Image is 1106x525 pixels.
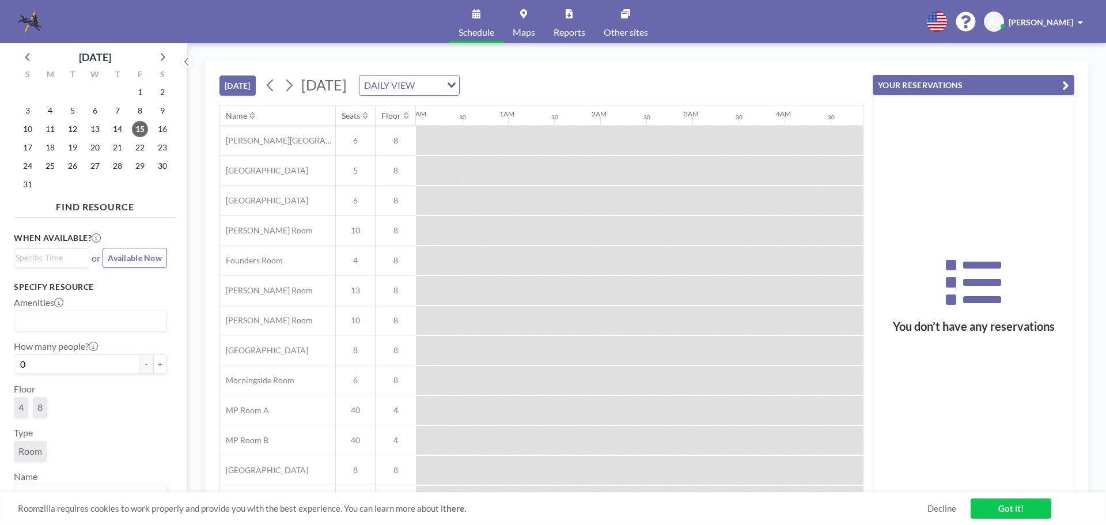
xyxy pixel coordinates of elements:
[106,68,128,83] div: T
[459,114,466,121] div: 30
[128,68,151,83] div: F
[336,315,375,326] span: 10
[220,285,313,296] span: [PERSON_NAME] Room
[220,405,269,416] span: MP Room A
[1009,17,1073,27] span: [PERSON_NAME]
[20,158,36,174] span: Sunday, August 24, 2025
[220,165,308,176] span: [GEOGRAPHIC_DATA]
[336,345,375,356] span: 8
[336,405,375,416] span: 40
[154,103,171,119] span: Saturday, August 9, 2025
[154,139,171,156] span: Saturday, August 23, 2025
[604,28,648,37] span: Other sites
[65,158,81,174] span: Tuesday, August 26, 2025
[220,195,308,206] span: [GEOGRAPHIC_DATA]
[336,135,375,146] span: 6
[84,68,107,83] div: W
[14,341,98,352] label: How many people?
[226,111,247,121] div: Name
[151,68,173,83] div: S
[62,68,84,83] div: T
[18,445,42,457] span: Room
[376,465,416,475] span: 8
[376,315,416,326] span: 8
[336,195,375,206] span: 6
[14,311,166,331] div: Search for option
[14,471,37,482] label: Name
[14,427,33,439] label: Type
[20,176,36,192] span: Sunday, August 31, 2025
[362,78,417,93] span: DAILY VIEW
[220,315,313,326] span: [PERSON_NAME] Room
[87,139,103,156] span: Wednesday, August 20, 2025
[132,158,148,174] span: Friday, August 29, 2025
[376,255,416,266] span: 8
[336,375,375,386] span: 6
[154,84,171,100] span: Saturday, August 2, 2025
[79,49,111,65] div: [DATE]
[42,158,58,174] span: Monday, August 25, 2025
[18,10,41,33] img: organization-logo
[42,103,58,119] span: Monday, August 4, 2025
[109,139,126,156] span: Thursday, August 21, 2025
[87,103,103,119] span: Wednesday, August 6, 2025
[220,465,308,475] span: [GEOGRAPHIC_DATA]
[92,252,100,264] span: or
[336,465,375,475] span: 8
[336,165,375,176] span: 5
[376,195,416,206] span: 8
[513,28,535,37] span: Maps
[109,103,126,119] span: Thursday, August 7, 2025
[381,111,401,121] div: Floor
[14,485,166,505] div: Search for option
[109,158,126,174] span: Thursday, August 28, 2025
[418,78,440,93] input: Search for option
[989,17,999,27] span: RS
[828,114,835,121] div: 30
[220,225,313,236] span: [PERSON_NAME] Room
[18,503,927,514] span: Roomzilla requires cookies to work properly and provide you with the best experience. You can lea...
[65,103,81,119] span: Tuesday, August 5, 2025
[103,248,167,268] button: Available Now
[971,498,1051,519] a: Got it!
[14,383,35,395] label: Floor
[446,503,466,513] a: here.
[336,435,375,445] span: 40
[14,197,176,213] h4: FIND RESOURCE
[684,109,699,118] div: 3AM
[17,68,39,83] div: S
[65,139,81,156] span: Tuesday, August 19, 2025
[39,68,62,83] div: M
[220,135,335,146] span: [PERSON_NAME][GEOGRAPHIC_DATA]
[342,111,360,121] div: Seats
[37,402,43,413] span: 8
[336,285,375,296] span: 13
[776,109,791,118] div: 4AM
[376,285,416,296] span: 8
[376,375,416,386] span: 8
[16,314,160,328] input: Search for option
[220,375,294,386] span: Morningside Room
[551,114,558,121] div: 30
[499,109,514,118] div: 1AM
[16,251,82,264] input: Search for option
[873,319,1074,334] h3: You don’t have any reservations
[643,114,650,121] div: 30
[459,28,494,37] span: Schedule
[554,28,585,37] span: Reports
[132,139,148,156] span: Friday, August 22, 2025
[219,75,256,96] button: [DATE]
[109,121,126,137] span: Thursday, August 14, 2025
[14,249,89,266] div: Search for option
[87,158,103,174] span: Wednesday, August 27, 2025
[736,114,743,121] div: 30
[301,76,347,93] span: [DATE]
[336,255,375,266] span: 4
[154,158,171,174] span: Saturday, August 30, 2025
[376,135,416,146] span: 8
[154,121,171,137] span: Saturday, August 16, 2025
[376,435,416,445] span: 4
[108,253,162,263] span: Available Now
[20,103,36,119] span: Sunday, August 3, 2025
[18,402,24,413] span: 4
